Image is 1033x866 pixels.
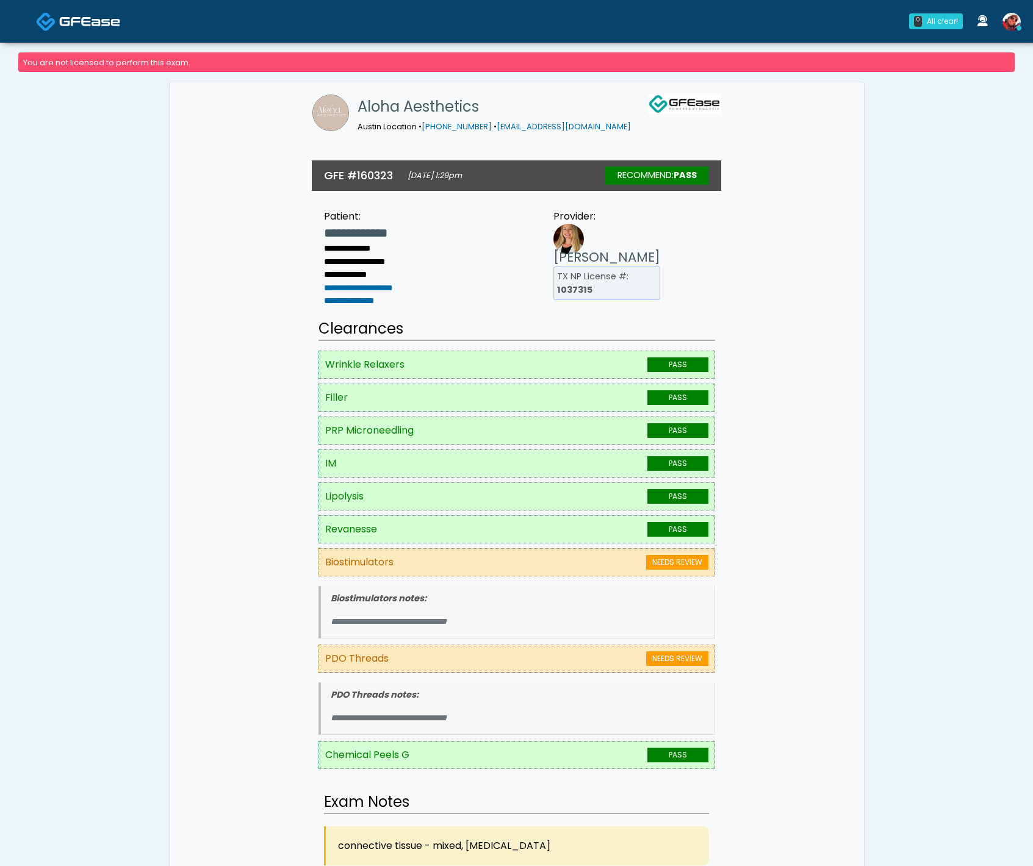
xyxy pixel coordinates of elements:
[419,121,422,132] span: •
[648,95,721,114] img: GFEase Logo
[331,689,419,701] b: PDO Threads notes:
[902,9,970,34] a: 0 All clear!
[647,522,708,537] span: PASS
[324,209,392,224] div: Patient:
[647,423,708,438] span: PASS
[319,384,715,412] li: Filler
[319,548,715,576] li: Biostimulators
[1002,13,1021,31] img: Jameson Stafford
[647,748,708,762] span: PASS
[553,209,660,224] div: Provider:
[36,1,120,41] a: Docovia
[494,121,497,132] span: •
[647,357,708,372] span: PASS
[324,168,393,183] h3: GFE #160323
[553,248,660,267] h3: [PERSON_NAME]
[605,166,709,185] div: RECOMMEND:
[646,651,708,666] span: NEEDS REVIEW
[358,95,631,119] h1: Aloha Aesthetics
[331,592,427,604] b: Biostimulators notes:
[647,390,708,405] span: PASS
[914,16,922,27] div: 0
[647,456,708,471] span: PASS
[312,95,349,131] img: Aloha Aesthetics
[422,121,492,132] a: [PHONE_NUMBER]
[324,826,709,865] div: connective tissue - mixed, [MEDICAL_DATA]
[553,224,584,254] img: Provider image
[36,12,56,32] img: Docovia
[646,555,708,570] span: NEEDS REVIEW
[319,515,715,543] li: Revanesse
[647,489,708,504] span: PASS
[319,417,715,445] li: PRP Microneedling
[927,16,958,27] div: All clear!
[557,284,592,296] b: 1037315
[408,170,462,181] small: [DATE] 1:29pm
[358,121,631,132] small: Austin Location
[319,318,715,341] h2: Clearances
[553,267,660,300] li: TX NP License #:
[319,482,715,510] li: Lipolysis
[497,121,631,132] a: [EMAIL_ADDRESS][DOMAIN_NAME]
[319,645,715,673] li: PDO Threads
[324,791,709,814] h2: Exam Notes
[319,741,715,769] li: Chemical Peels G
[23,57,190,68] small: You are not licensed to perform this exam.
[319,449,715,478] li: IM
[674,169,697,181] strong: Pass
[59,15,120,27] img: Docovia
[319,351,715,379] li: Wrinkle Relaxers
